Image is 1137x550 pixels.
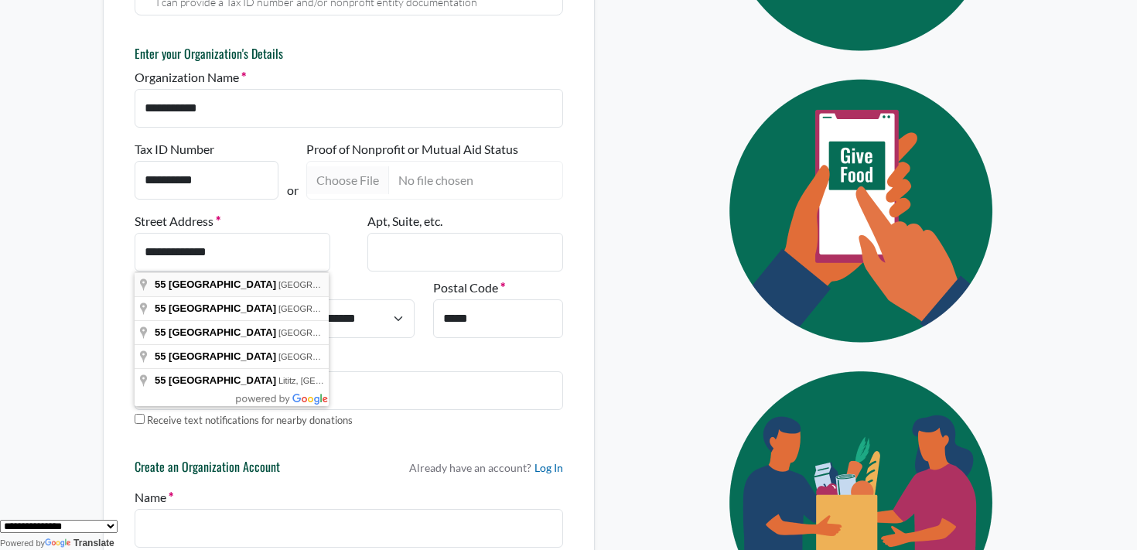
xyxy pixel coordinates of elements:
span: [GEOGRAPHIC_DATA], [GEOGRAPHIC_DATA], [GEOGRAPHIC_DATA] [278,304,554,313]
h6: Enter your Organization's Details [135,46,563,61]
span: [GEOGRAPHIC_DATA] [169,374,276,386]
p: or [287,181,299,200]
span: [GEOGRAPHIC_DATA] [169,326,276,338]
h6: Create an Organization Account [135,459,280,481]
span: 55 [155,326,166,338]
span: 55 [155,374,166,386]
label: Tax ID Number [135,140,214,159]
span: [GEOGRAPHIC_DATA] [169,278,276,290]
label: Apt, Suite, etc. [367,212,442,231]
label: Organization Name [135,68,246,87]
label: Street Address [135,212,220,231]
a: Log In [534,459,563,476]
img: Google Translate [45,538,73,549]
span: 55 [155,278,166,290]
span: [GEOGRAPHIC_DATA], [GEOGRAPHIC_DATA], [GEOGRAPHIC_DATA] [278,352,554,361]
p: Already have an account? [409,459,563,476]
span: [GEOGRAPHIC_DATA] [169,302,276,314]
span: [GEOGRAPHIC_DATA], [GEOGRAPHIC_DATA], [GEOGRAPHIC_DATA] [278,280,554,289]
label: Postal Code [433,278,505,297]
span: 55 [155,302,166,314]
img: Eye Icon [694,65,1034,357]
span: 55 [155,350,166,362]
label: Proof of Nonprofit or Mutual Aid Status [306,140,518,159]
label: Name [135,488,173,507]
label: Receive text notifications for nearby donations [147,413,353,429]
span: [GEOGRAPHIC_DATA], [GEOGRAPHIC_DATA], [GEOGRAPHIC_DATA] [278,328,554,337]
span: Lititz, [GEOGRAPHIC_DATA], [GEOGRAPHIC_DATA] [278,376,483,385]
span: [GEOGRAPHIC_DATA] [169,350,276,362]
a: Translate [45,538,114,548]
